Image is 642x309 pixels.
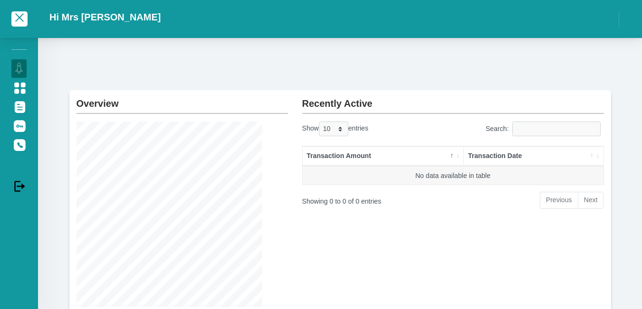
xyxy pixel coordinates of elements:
th: Transaction Amount: activate to sort column descending [303,146,464,166]
a: Dashboard [11,59,27,77]
a: Contact Us [11,135,27,153]
label: Show entries [302,122,368,136]
a: Logout [11,177,27,195]
div: Showing 0 to 0 of 0 entries [302,191,420,206]
input: Search: [512,122,601,136]
h2: Hi Mrs [PERSON_NAME] [49,11,161,23]
label: Search: [486,122,604,136]
h2: Overview [77,90,288,109]
li: Manage [11,45,27,54]
a: Documents [11,97,27,115]
th: Transaction Date: activate to sort column ascending [464,146,603,166]
h2: Recently Active [302,90,604,109]
td: No data available in table [303,166,604,185]
a: Update Password [11,116,27,134]
select: Showentries [319,122,348,136]
a: Manage Account [11,78,27,96]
